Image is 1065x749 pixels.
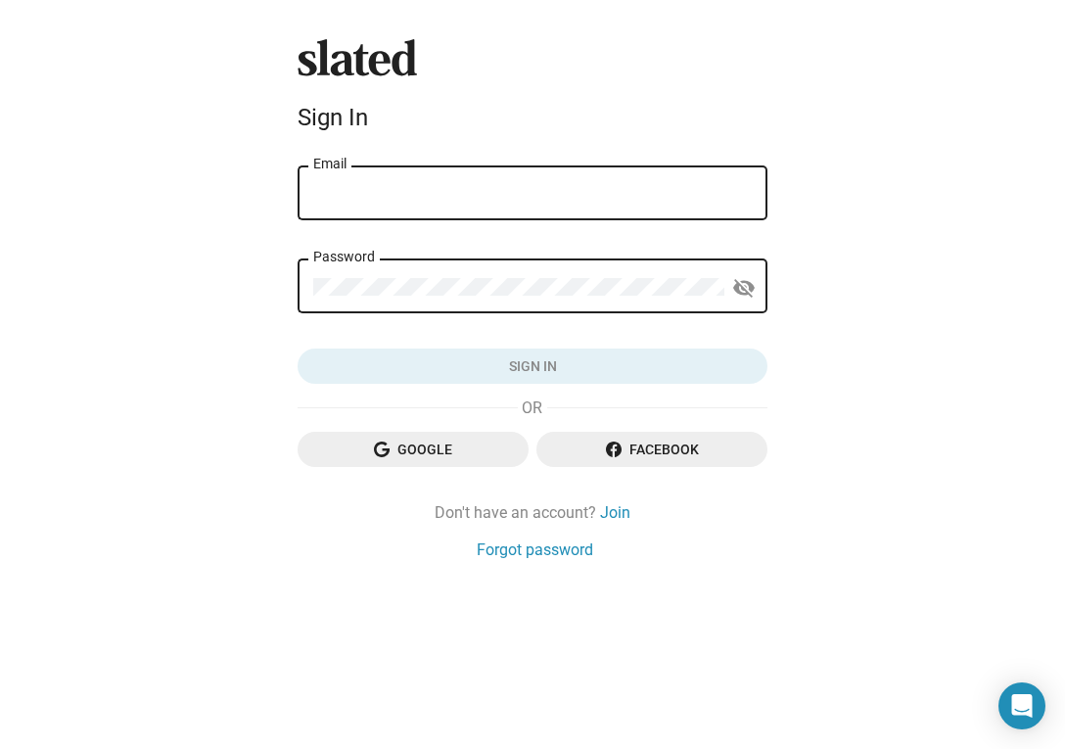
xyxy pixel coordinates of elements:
[998,682,1045,729] div: Open Intercom Messenger
[552,432,752,467] span: Facebook
[536,432,767,467] button: Facebook
[298,432,529,467] button: Google
[477,539,593,560] a: Forgot password
[298,104,767,131] div: Sign In
[600,502,630,523] a: Join
[724,268,764,307] button: Show password
[298,502,767,523] div: Don't have an account?
[732,273,756,304] mat-icon: visibility_off
[313,432,513,467] span: Google
[298,39,767,139] sl-branding: Sign In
